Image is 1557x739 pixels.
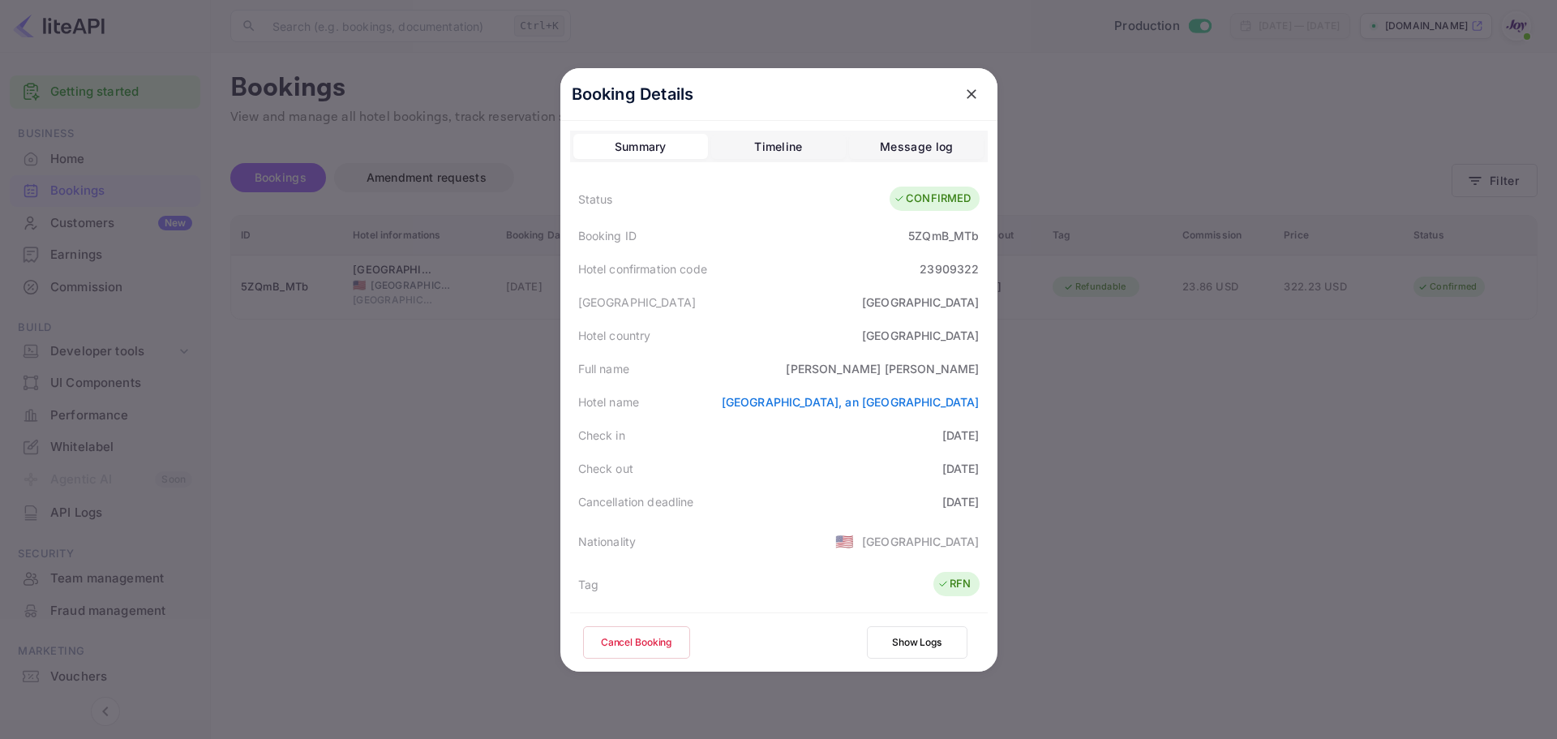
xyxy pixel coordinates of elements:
[835,526,854,556] span: United States
[578,393,640,410] div: Hotel name
[578,327,651,344] div: Hotel country
[867,626,967,659] button: Show Logs
[711,134,846,160] button: Timeline
[862,533,980,550] div: [GEOGRAPHIC_DATA]
[942,427,980,444] div: [DATE]
[722,395,980,409] a: [GEOGRAPHIC_DATA], an [GEOGRAPHIC_DATA]
[862,294,980,311] div: [GEOGRAPHIC_DATA]
[615,137,667,157] div: Summary
[957,79,986,109] button: close
[578,191,613,208] div: Status
[862,327,980,344] div: [GEOGRAPHIC_DATA]
[754,137,802,157] div: Timeline
[880,137,953,157] div: Message log
[578,360,629,377] div: Full name
[578,427,625,444] div: Check in
[578,576,598,593] div: Tag
[942,460,980,477] div: [DATE]
[908,227,979,244] div: 5ZQmB_MTb
[786,360,979,377] div: [PERSON_NAME] [PERSON_NAME]
[573,134,708,160] button: Summary
[578,227,637,244] div: Booking ID
[578,493,694,510] div: Cancellation deadline
[578,260,707,277] div: Hotel confirmation code
[849,134,984,160] button: Message log
[942,493,980,510] div: [DATE]
[578,460,633,477] div: Check out
[894,191,971,207] div: CONFIRMED
[937,576,971,592] div: RFN
[578,533,637,550] div: Nationality
[572,82,694,106] p: Booking Details
[920,260,979,277] div: 23909322
[583,626,690,659] button: Cancel Booking
[578,294,697,311] div: [GEOGRAPHIC_DATA]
